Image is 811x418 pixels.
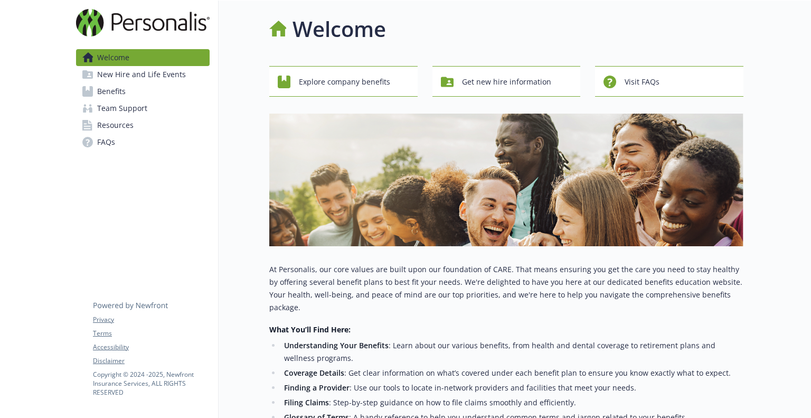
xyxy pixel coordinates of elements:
[299,72,390,92] span: Explore company benefits
[281,339,743,365] li: : Learn about our various benefits, from health and dental coverage to retirement plans and welln...
[284,368,344,378] strong: Coverage Details
[93,315,209,324] a: Privacy
[284,340,389,350] strong: Understanding Your Benefits
[625,72,659,92] span: Visit FAQs
[76,66,210,83] a: New Hire and Life Events
[462,72,551,92] span: Get new hire information
[97,117,134,134] span: Resources
[284,383,350,393] strong: Finding a Provider
[293,13,386,45] h1: Welcome
[97,83,126,100] span: Benefits
[76,134,210,151] a: FAQs
[432,66,581,97] button: Get new hire information
[97,66,186,83] span: New Hire and Life Events
[595,66,743,97] button: Visit FAQs
[93,329,209,338] a: Terms
[269,324,351,335] strong: What You’ll Find Here:
[93,342,209,352] a: Accessibility
[97,134,115,151] span: FAQs
[93,370,209,397] p: Copyright © 2024 - 2025 , Newfront Insurance Services, ALL RIGHTS RESERVED
[97,100,147,117] span: Team Support
[93,356,209,366] a: Disclaimer
[76,49,210,66] a: Welcome
[269,263,743,314] p: At Personalis, our core values are built upon our foundation of CARE. That means ensuring you get...
[76,83,210,100] a: Benefits
[284,397,329,407] strong: Filing Claims
[269,66,418,97] button: Explore company benefits
[281,367,743,379] li: : Get clear information on what’s covered under each benefit plan to ensure you know exactly what...
[76,100,210,117] a: Team Support
[97,49,129,66] span: Welcome
[76,117,210,134] a: Resources
[281,396,743,409] li: : Step-by-step guidance on how to file claims smoothly and efficiently.
[269,114,743,246] img: overview page banner
[281,382,743,394] li: : Use our tools to locate in-network providers and facilities that meet your needs.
